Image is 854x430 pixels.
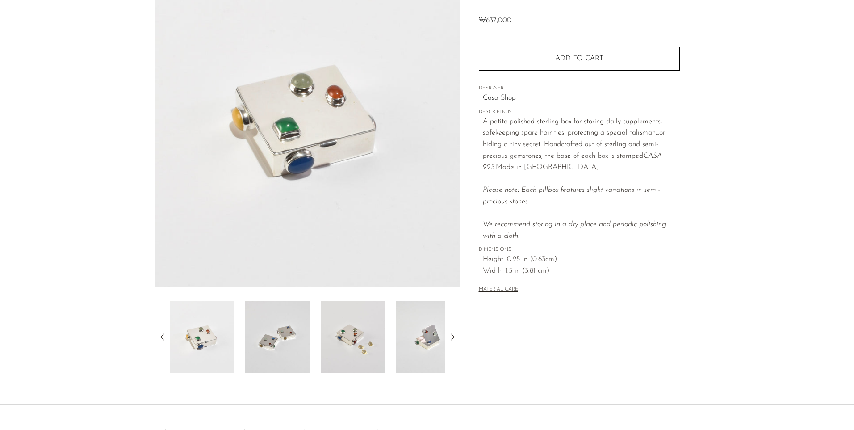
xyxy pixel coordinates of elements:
i: We recommend storing in a dry place and periodic polishing with a cloth. [483,221,666,240]
img: Sterling Gemstone Pillbox [321,301,385,373]
em: Please note: Each pillbox features slight variations in semi-precious stones. [483,186,666,239]
span: DESCRIPTION [479,108,680,116]
button: MATERIAL CARE [479,287,518,293]
span: Add to cart [555,55,603,62]
img: Sterling Gemstone Pillbox [245,301,310,373]
span: DESIGNER [479,84,680,93]
button: Add to cart [479,47,680,70]
span: ₩637,000 [479,17,511,24]
img: Sterling Gemstone Pillbox [170,301,234,373]
img: Sterling Gemstone Pillbox [396,301,461,373]
span: DIMENSIONS [479,246,680,254]
span: Width: 1.5 in (3.81 cm) [483,266,680,277]
span: Height: 0.25 in (0.63cm) [483,254,680,266]
p: A petite polished sterling box for storing daily supplements, safekeeping spare hair ties, protec... [483,116,680,242]
a: Casa Shop [483,93,680,104]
